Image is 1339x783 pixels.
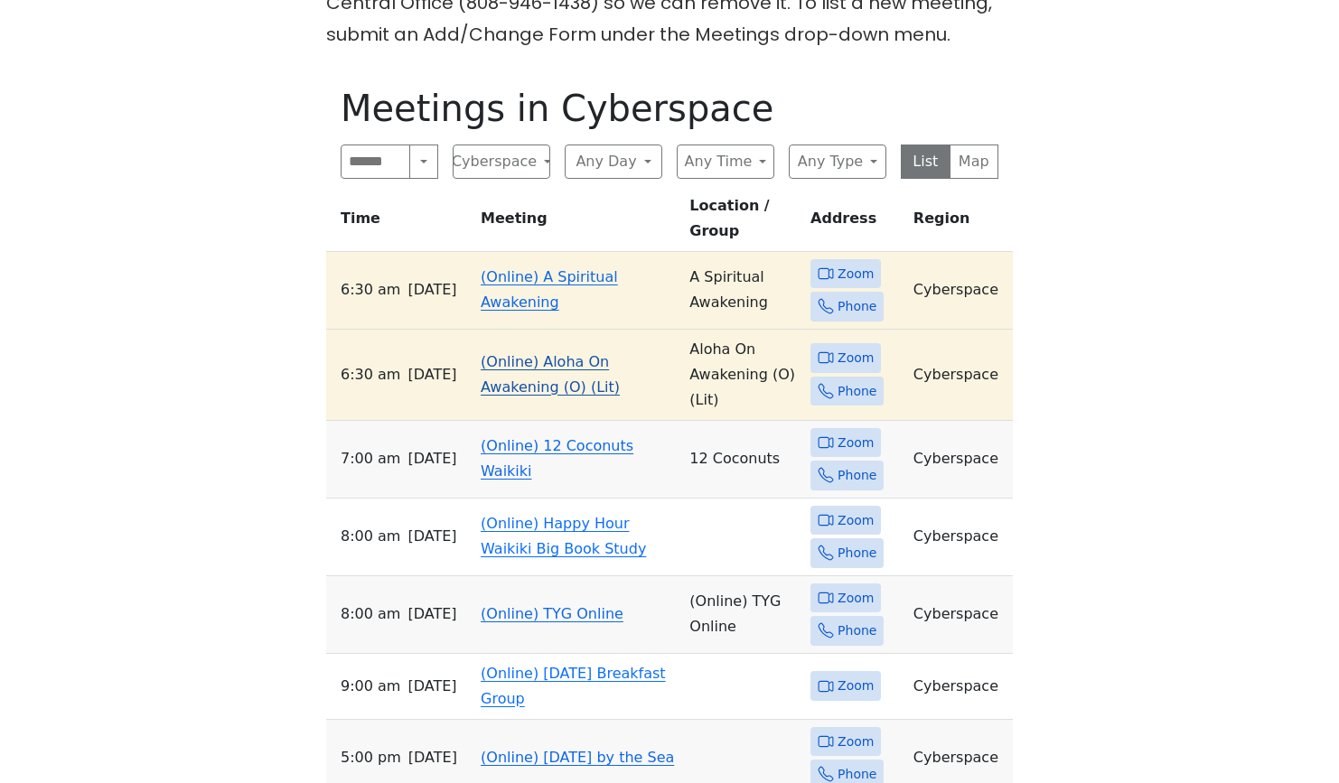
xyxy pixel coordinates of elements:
[341,144,410,179] input: Search
[838,509,874,532] span: Zoom
[906,252,1013,330] td: Cyberspace
[481,437,633,480] a: (Online) 12 Coconuts Waikiki
[326,193,473,252] th: Time
[838,295,876,318] span: Phone
[453,144,550,179] button: Cyberspace
[341,277,400,303] span: 6:30 AM
[677,144,774,179] button: Any Time
[682,421,803,499] td: 12 Coconuts
[481,515,646,557] a: (Online) Happy Hour Waikiki Big Book Study
[407,446,456,471] span: [DATE]
[789,144,886,179] button: Any Type
[838,464,876,487] span: Phone
[682,576,803,654] td: (Online) TYG Online
[481,605,623,622] a: (Online) TYG Online
[565,144,662,179] button: Any Day
[481,749,674,766] a: (Online) [DATE] by the Sea
[341,601,400,627] span: 8:00 AM
[481,268,618,311] a: (Online) A Spiritual Awakening
[341,446,400,471] span: 7:00 AM
[408,745,457,770] span: [DATE]
[838,542,876,564] span: Phone
[682,330,803,421] td: Aloha On Awakening (O) (Lit)
[407,277,456,303] span: [DATE]
[407,674,456,699] span: [DATE]
[838,380,876,403] span: Phone
[409,144,438,179] button: Search
[906,421,1013,499] td: Cyberspace
[838,347,874,369] span: Zoom
[341,745,401,770] span: 5:00 PM
[407,601,456,627] span: [DATE]
[838,675,874,697] span: Zoom
[950,144,999,179] button: Map
[906,193,1013,252] th: Region
[838,432,874,454] span: Zoom
[341,87,998,130] h1: Meetings in Cyberspace
[341,362,400,387] span: 6:30 AM
[838,587,874,610] span: Zoom
[803,193,906,252] th: Address
[838,620,876,642] span: Phone
[906,330,1013,421] td: Cyberspace
[473,193,682,252] th: Meeting
[481,353,620,396] a: (Online) Aloha On Awakening (O) (Lit)
[481,665,666,707] a: (Online) [DATE] Breakfast Group
[906,576,1013,654] td: Cyberspace
[682,252,803,330] td: A Spiritual Awakening
[407,362,456,387] span: [DATE]
[906,654,1013,720] td: Cyberspace
[682,193,803,252] th: Location / Group
[838,263,874,285] span: Zoom
[341,674,400,699] span: 9:00 AM
[341,524,400,549] span: 8:00 AM
[407,524,456,549] span: [DATE]
[838,731,874,753] span: Zoom
[906,499,1013,576] td: Cyberspace
[901,144,950,179] button: List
